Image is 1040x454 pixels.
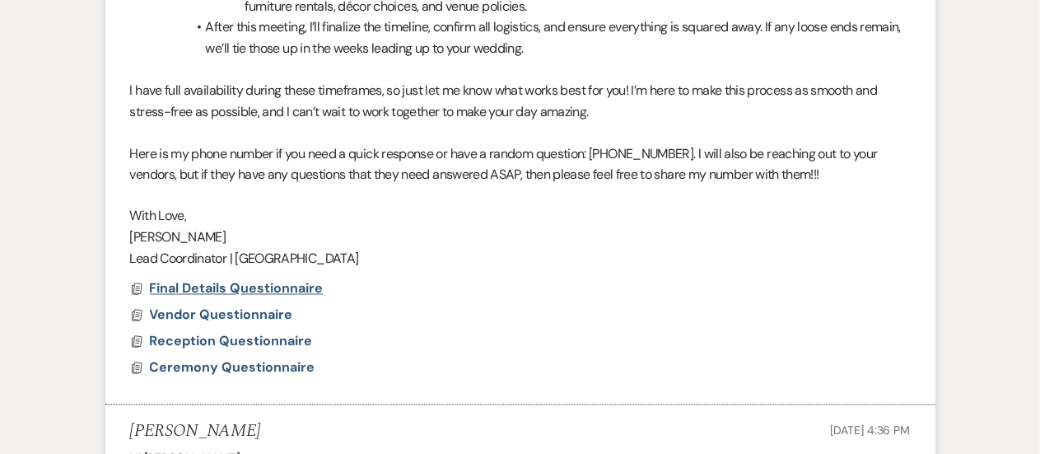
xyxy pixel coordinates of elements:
[130,422,261,442] h5: [PERSON_NAME]
[150,333,313,350] span: Reception Questionnaire
[130,82,878,120] span: I have full availability during these timeframes, so just let me know what works best for you! I’...
[130,145,878,184] span: Here is my phone number if you need a quick response or have a random question: [PHONE_NUMBER]. I...
[130,250,359,268] span: Lead Coordinator | [GEOGRAPHIC_DATA]
[150,307,293,324] span: Vendor Questionnaire
[150,306,297,325] button: Vendor Questionnaire
[150,279,328,299] button: Final Details Questionnaire
[206,18,902,57] span: After this meeting, I’ll finalize the timeline, confirm all logistics, and ensure everything is s...
[150,358,319,378] button: Ceremony Questionnaire
[130,208,187,225] span: With Love,
[830,424,910,438] span: [DATE] 4:36 PM
[130,227,911,249] p: [PERSON_NAME]
[150,359,315,377] span: Ceremony Questionnaire
[150,332,317,352] button: Reception Questionnaire
[150,280,324,297] span: Final Details Questionnaire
